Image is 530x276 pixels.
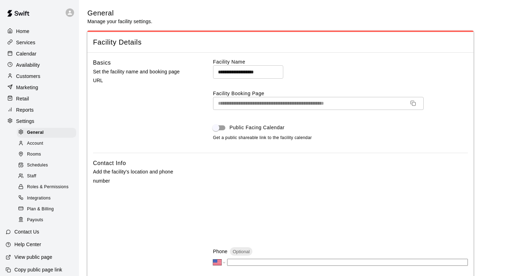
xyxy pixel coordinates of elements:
p: Customers [16,73,40,80]
a: Schedules [17,160,79,171]
p: Help Center [14,241,41,248]
div: Plan & Billing [17,204,76,214]
p: Set the facility name and booking page URL [93,67,191,85]
span: Rooms [27,151,41,158]
span: Facility Details [93,38,468,47]
a: Rooms [17,149,79,160]
a: Roles & Permissions [17,182,79,193]
span: Account [27,140,43,147]
p: Copy public page link [14,266,62,273]
p: View public page [14,254,52,261]
div: Schedules [17,160,76,170]
h6: Basics [93,58,111,67]
label: Facility Booking Page [213,90,468,97]
a: Settings [6,116,73,126]
p: Home [16,28,29,35]
a: Plan & Billing [17,204,79,215]
label: Facility Name [213,58,468,65]
span: Plan & Billing [27,206,54,213]
a: Payouts [17,215,79,225]
p: Manage your facility settings. [87,18,152,25]
span: Staff [27,173,36,180]
span: Payouts [27,217,43,224]
span: Schedules [27,162,48,169]
div: Staff [17,171,76,181]
div: Rooms [17,150,76,159]
span: Roles & Permissions [27,184,68,191]
div: Account [17,139,76,149]
span: Integrations [27,195,51,202]
p: Settings [16,118,34,125]
a: Reports [6,105,73,115]
p: Marketing [16,84,38,91]
h5: General [87,8,152,18]
p: Availability [16,61,40,68]
a: General [17,127,79,138]
span: Get a public shareable link to the facility calendar [213,134,312,142]
div: Roles & Permissions [17,182,76,192]
span: Public Facing Calendar [230,124,285,131]
a: Services [6,37,73,48]
span: Optional [230,249,252,254]
a: Calendar [6,48,73,59]
a: Staff [17,171,79,182]
p: Reports [16,106,34,113]
p: Calendar [16,50,37,57]
a: Availability [6,60,73,70]
div: General [17,128,76,138]
a: Retail [6,93,73,104]
a: Customers [6,71,73,81]
a: Account [17,138,79,149]
p: Services [16,39,35,46]
p: Contact Us [14,228,39,235]
a: Integrations [17,193,79,204]
div: Payouts [17,215,76,225]
p: Retail [16,95,29,102]
button: Copy URL [408,98,419,109]
p: Phone [213,248,227,255]
div: Integrations [17,193,76,203]
a: Marketing [6,82,73,93]
iframe: Secure address input frame [212,157,469,238]
a: Home [6,26,73,37]
p: Add the facility's location and phone number [93,167,191,185]
span: General [27,129,44,136]
h6: Contact Info [93,159,126,168]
